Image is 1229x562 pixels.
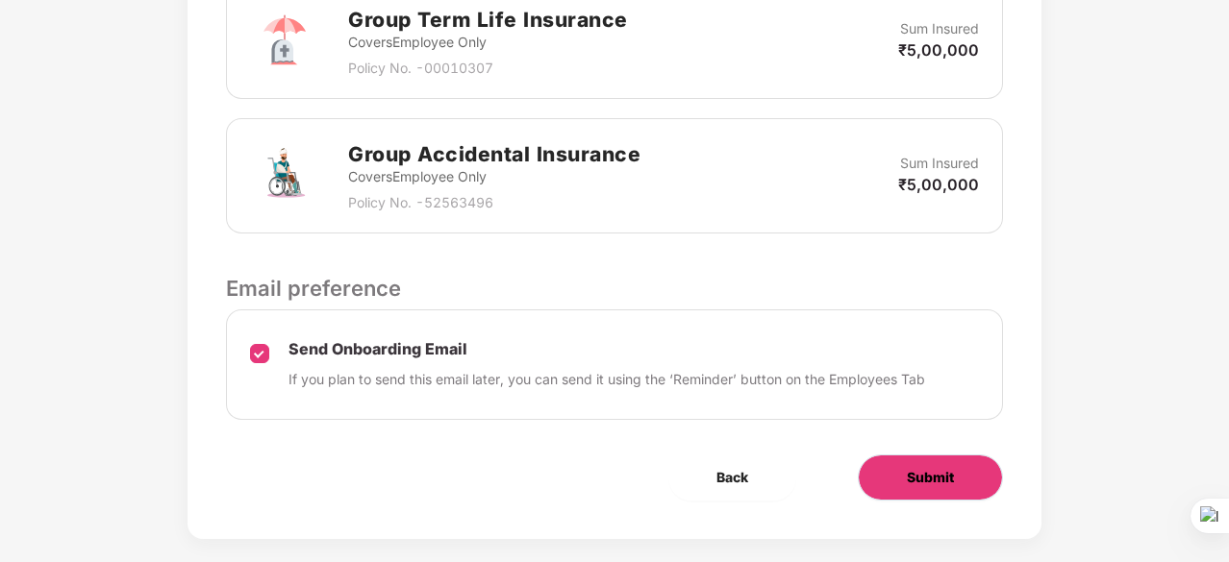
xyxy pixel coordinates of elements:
[898,174,979,195] p: ₹5,00,000
[348,138,640,170] h2: Group Accidental Insurance
[348,4,628,36] h2: Group Term Life Insurance
[226,272,1003,305] p: Email preference
[900,18,979,39] p: Sum Insured
[348,192,640,213] p: Policy No. - 52563496
[858,454,1003,501] button: Submit
[900,153,979,174] p: Sum Insured
[288,369,925,390] p: If you plan to send this email later, you can send it using the ‘Reminder’ button on the Employee...
[898,39,979,61] p: ₹5,00,000
[250,141,319,210] img: svg+xml;base64,PHN2ZyB4bWxucz0iaHR0cDovL3d3dy53My5vcmcvMjAwMC9zdmciIHdpZHRoPSI3MiIgaGVpZ2h0PSI3Mi...
[348,32,628,53] p: Covers Employee Only
[348,58,628,79] p: Policy No. - 00010307
[907,467,954,488] span: Submit
[288,339,925,359] p: Send Onboarding Email
[348,166,640,187] p: Covers Employee Only
[250,7,319,76] img: svg+xml;base64,PHN2ZyB4bWxucz0iaHR0cDovL3d3dy53My5vcmcvMjAwMC9zdmciIHdpZHRoPSI3MiIgaGVpZ2h0PSI3Mi...
[716,467,748,488] span: Back
[668,454,796,501] button: Back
